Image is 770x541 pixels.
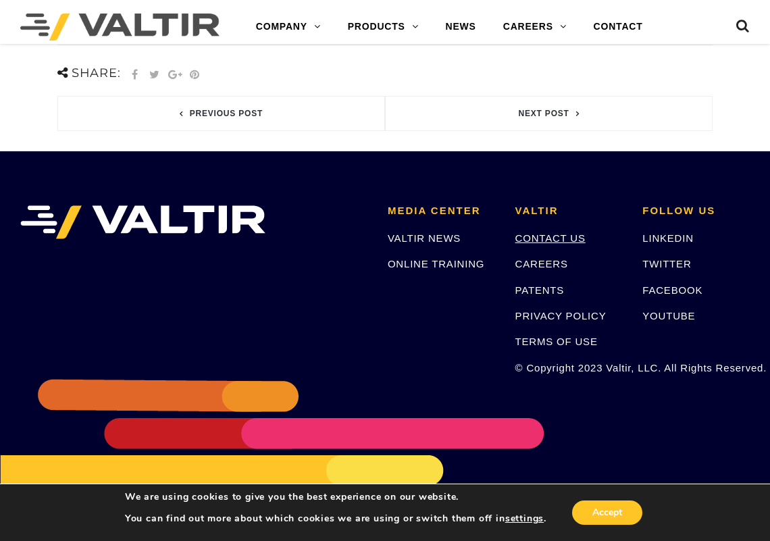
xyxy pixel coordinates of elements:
h2: MEDIA CENTER [388,205,495,217]
img: VALTIR [20,205,265,239]
img: Valtir [20,14,220,41]
a: PRODUCTS [334,14,432,41]
h2: FOLLOW US [642,205,750,217]
a: CAREERS [515,258,568,269]
a: PRIVACY POLICY [515,310,607,321]
a: PATENTS [515,284,565,296]
p: We are using cookies to give you the best experience on our website. [125,491,546,503]
a: NEWS [432,14,490,41]
a: YOUTUBE [642,310,695,321]
a: Next post [385,97,712,130]
h2: VALTIR [515,205,623,217]
a: Previous post [58,97,385,130]
span: Share: [57,66,121,81]
a: CONTACT [580,14,657,41]
a: CAREERS [490,14,580,41]
a: CONTACT US [515,232,586,244]
a: LINKEDIN [642,232,694,244]
button: settings [505,513,544,525]
a: ONLINE TRAINING [388,258,484,269]
a: COMPANY [242,14,334,41]
p: You can find out more about which cookies we are using or switch them off in . [125,513,546,525]
a: TERMS OF USE [515,336,598,347]
a: VALTIR NEWS [388,232,461,244]
button: Accept [572,500,642,525]
a: TWITTER [642,258,691,269]
p: © Copyright 2023 Valtir, LLC. All Rights Reserved. [515,360,623,376]
a: FACEBOOK [642,284,702,296]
